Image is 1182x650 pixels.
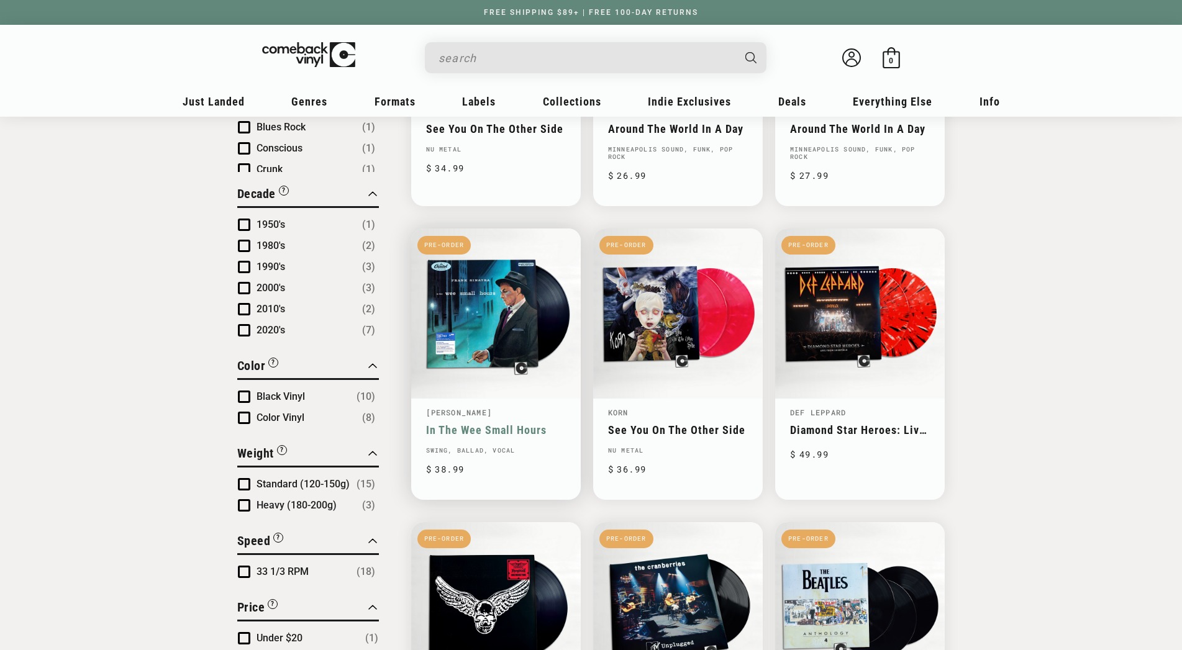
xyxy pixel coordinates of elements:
[257,324,285,336] span: 2020's
[257,632,302,644] span: Under $20
[365,631,378,646] span: Number of products: (1)
[237,186,276,201] span: Decade
[237,531,284,553] button: Filter by Speed
[237,533,271,548] span: Speed
[853,95,932,108] span: Everything Else
[237,600,265,615] span: Price
[734,42,768,73] button: Search
[237,598,278,620] button: Filter by Price
[257,478,350,490] span: Standard (120-150g)
[362,238,375,253] span: Number of products: (2)
[257,240,285,251] span: 1980's
[362,162,375,177] span: Number of products: (1)
[790,407,846,417] a: Def Leppard
[257,261,285,273] span: 1990's
[362,323,375,338] span: Number of products: (7)
[439,45,733,71] input: When autocomplete results are available use up and down arrows to review and enter to select
[980,95,1000,108] span: Info
[543,95,601,108] span: Collections
[362,260,375,274] span: Number of products: (3)
[790,122,930,135] a: Around The World In A Day
[237,356,279,378] button: Filter by Color
[257,282,285,294] span: 2000's
[608,122,748,135] a: Around The World In A Day
[608,423,748,436] a: See You On The Other Side
[257,566,309,577] span: 33 1/3 RPM
[357,564,375,579] span: Number of products: (18)
[790,423,930,436] a: Diamond Star Heroes: Live From [GEOGRAPHIC_DATA]
[648,95,731,108] span: Indie Exclusives
[357,389,375,404] span: Number of products: (10)
[362,217,375,232] span: Number of products: (1)
[362,281,375,296] span: Number of products: (3)
[237,444,287,466] button: Filter by Weight
[362,498,375,513] span: Number of products: (3)
[362,120,375,135] span: Number of products: (1)
[237,358,266,373] span: Color
[183,95,245,108] span: Just Landed
[462,95,496,108] span: Labels
[257,219,285,230] span: 1950's
[362,302,375,317] span: Number of products: (2)
[257,390,305,402] span: Black Vinyl
[426,423,566,436] a: In The Wee Small Hours
[608,407,629,417] a: Korn
[426,407,493,417] a: [PERSON_NAME]
[291,95,327,108] span: Genres
[889,56,893,65] span: 0
[471,8,711,17] a: FREE SHIPPING $89+ | FREE 100-DAY RETURNS
[362,141,375,156] span: Number of products: (1)
[257,303,285,315] span: 2010's
[237,184,289,206] button: Filter by Decade
[257,499,337,511] span: Heavy (180-200g)
[237,446,274,461] span: Weight
[257,142,302,154] span: Conscious
[257,121,306,133] span: Blues Rock
[257,163,283,175] span: Crunk
[357,477,375,492] span: Number of products: (15)
[257,412,304,423] span: Color Vinyl
[426,122,566,135] a: See You On The Other Side
[778,95,806,108] span: Deals
[375,95,416,108] span: Formats
[425,42,766,73] div: Search
[362,410,375,425] span: Number of products: (8)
